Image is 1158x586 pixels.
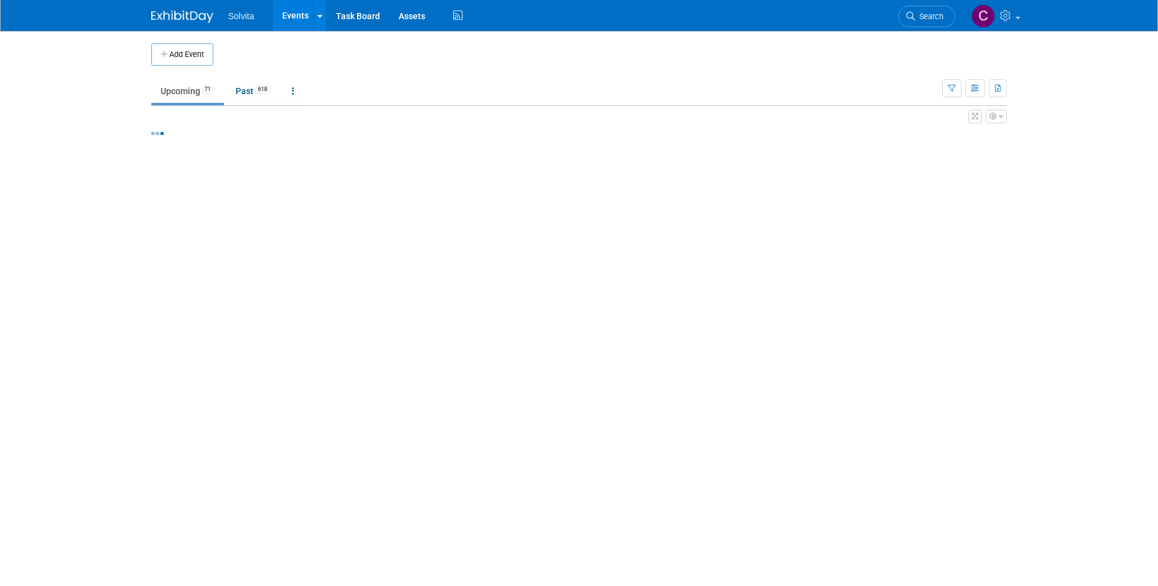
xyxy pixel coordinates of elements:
[915,12,944,21] span: Search
[201,85,214,94] span: 71
[151,132,164,135] img: loading...
[254,85,271,94] span: 618
[226,79,280,103] a: Past618
[151,43,213,66] button: Add Event
[151,11,213,23] img: ExhibitDay
[971,4,995,28] img: Cindy Miller
[898,6,955,27] a: Search
[151,79,224,103] a: Upcoming71
[228,11,254,21] span: Solvita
